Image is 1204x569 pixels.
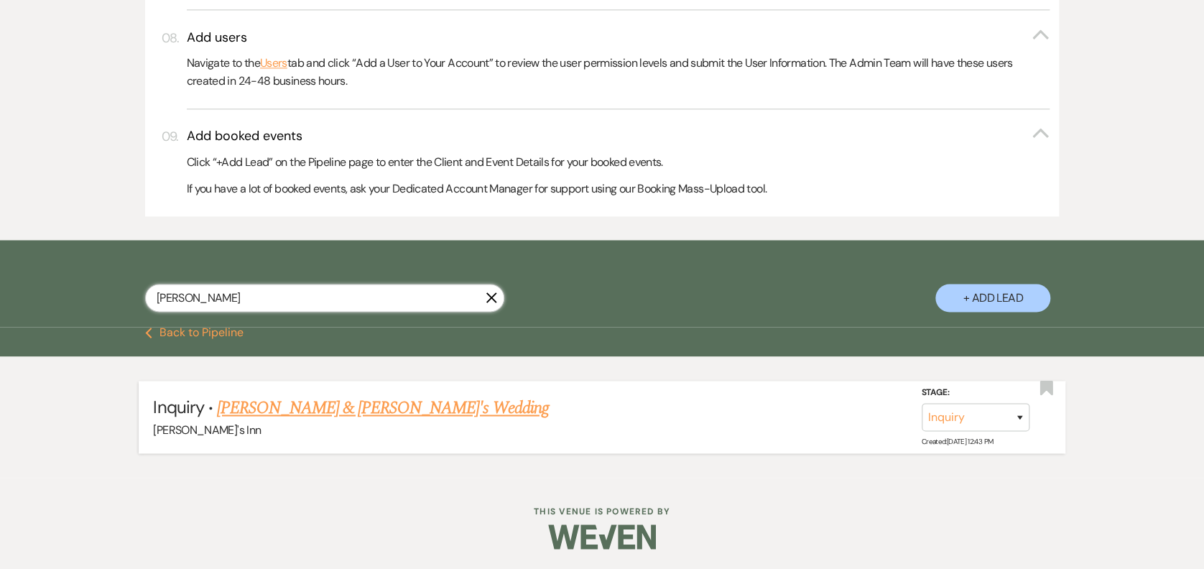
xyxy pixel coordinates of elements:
input: Search by name, event date, email address or phone number [145,284,504,312]
span: Created: [DATE] 12:43 PM [922,437,993,446]
h3: Add booked events [187,127,302,145]
button: + Add Lead [935,284,1050,312]
span: Inquiry [153,396,203,418]
button: Add booked events [187,127,1050,145]
button: Add users [187,29,1050,47]
p: Navigate to the tab and click “Add a User to Your Account” to review the user permission levels a... [187,54,1050,91]
h3: Add users [187,29,247,47]
img: Weven Logo [548,512,656,562]
p: If you have a lot of booked events, ask your Dedicated Account Manager for support using our Book... [187,180,1050,198]
label: Stage: [922,385,1029,401]
a: [PERSON_NAME] & [PERSON_NAME]'s Wedding [217,395,549,421]
span: [PERSON_NAME]'s Inn [153,422,261,438]
button: Back to Pipeline [145,327,244,338]
p: Click “+Add Lead” on the Pipeline page to enter the Client and Event Details for your booked events. [187,153,1050,172]
a: Users [260,54,287,73]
